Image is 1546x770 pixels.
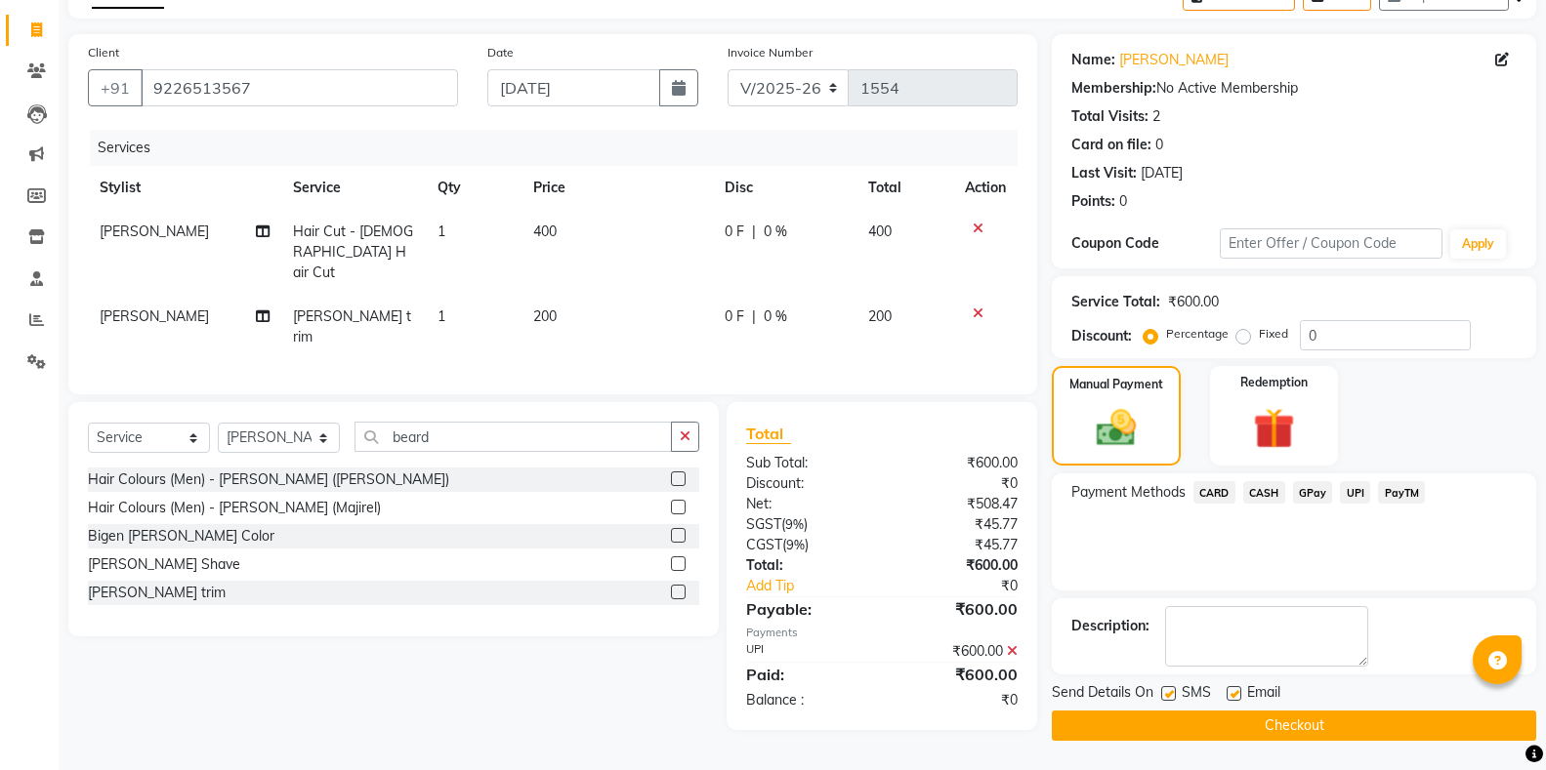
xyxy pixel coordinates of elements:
[725,222,744,242] span: 0 F
[533,307,557,325] span: 200
[746,424,791,444] span: Total
[293,223,413,281] span: Hair Cut - [DEMOGRAPHIC_DATA] Hair Cut
[1119,191,1127,212] div: 0
[1052,710,1536,741] button: Checkout
[713,166,857,210] th: Disc
[1071,191,1115,212] div: Points:
[868,223,892,240] span: 400
[438,307,445,325] span: 1
[1293,481,1333,504] span: GPay
[1340,481,1370,504] span: UPI
[752,306,756,327] span: |
[1071,106,1149,127] div: Total Visits:
[1259,325,1288,343] label: Fixed
[731,690,882,710] div: Balance :
[731,453,882,473] div: Sub Total:
[1450,229,1506,259] button: Apply
[1247,682,1280,707] span: Email
[100,223,209,240] span: [PERSON_NAME]
[355,422,672,452] input: Search or Scan
[882,473,1032,494] div: ₹0
[88,69,143,106] button: +91
[731,576,906,596] a: Add Tip
[88,44,119,61] label: Client
[1182,682,1211,707] span: SMS
[907,576,1032,596] div: ₹0
[731,663,882,686] div: Paid:
[1071,78,1156,99] div: Membership:
[868,307,892,325] span: 200
[1243,481,1285,504] span: CASH
[882,663,1032,686] div: ₹600.00
[1119,50,1229,70] a: [PERSON_NAME]
[100,307,209,325] span: [PERSON_NAME]
[731,555,882,576] div: Total:
[882,494,1032,514] div: ₹508.47
[1378,481,1425,504] span: PayTM
[1071,233,1220,254] div: Coupon Code
[1071,482,1186,503] span: Payment Methods
[731,473,882,494] div: Discount:
[1071,135,1151,155] div: Card on file:
[882,641,1032,662] div: ₹600.00
[882,597,1032,621] div: ₹600.00
[786,537,805,552] span: 9%
[725,306,744,327] span: 0 F
[764,222,787,242] span: 0 %
[1069,376,1163,393] label: Manual Payment
[90,130,1032,166] div: Services
[522,166,713,210] th: Price
[88,498,381,518] div: Hair Colours (Men) - [PERSON_NAME] (Majirel)
[1071,78,1517,99] div: No Active Membership
[882,453,1032,473] div: ₹600.00
[141,69,458,106] input: Search by Name/Mobile/Email/Code
[426,166,522,210] th: Qty
[1168,292,1219,312] div: ₹600.00
[1141,163,1183,183] div: [DATE]
[1240,403,1308,454] img: _gift.svg
[731,641,882,662] div: UPI
[88,469,449,490] div: Hair Colours (Men) - [PERSON_NAME] ([PERSON_NAME])
[1071,292,1160,312] div: Service Total:
[1071,616,1149,636] div: Description:
[88,583,226,603] div: [PERSON_NAME] trim
[293,307,411,345] span: [PERSON_NAME] trim
[281,166,426,210] th: Service
[882,555,1032,576] div: ₹600.00
[1084,405,1149,451] img: _cash.svg
[731,514,882,535] div: ( )
[1193,481,1235,504] span: CARD
[1240,374,1308,391] label: Redemption
[1155,135,1163,155] div: 0
[731,494,882,514] div: Net:
[882,690,1032,710] div: ₹0
[746,536,782,553] span: CGST
[857,166,953,210] th: Total
[731,535,882,555] div: ( )
[746,515,781,533] span: SGST
[1071,163,1137,183] div: Last Visit:
[1071,50,1115,70] div: Name:
[88,554,240,575] div: [PERSON_NAME] Shave
[728,44,813,61] label: Invoice Number
[746,625,1018,641] div: Payments
[731,597,882,621] div: Payable:
[438,223,445,240] span: 1
[533,223,557,240] span: 400
[1052,682,1153,707] span: Send Details On
[487,44,514,61] label: Date
[1071,326,1132,346] div: Discount:
[1220,228,1442,259] input: Enter Offer / Coupon Code
[752,222,756,242] span: |
[764,306,787,327] span: 0 %
[785,516,804,532] span: 9%
[88,166,281,210] th: Stylist
[882,535,1032,555] div: ₹45.77
[882,514,1032,535] div: ₹45.77
[953,166,1018,210] th: Action
[1152,106,1160,127] div: 2
[88,526,274,547] div: Bigen [PERSON_NAME] Color
[1166,325,1229,343] label: Percentage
